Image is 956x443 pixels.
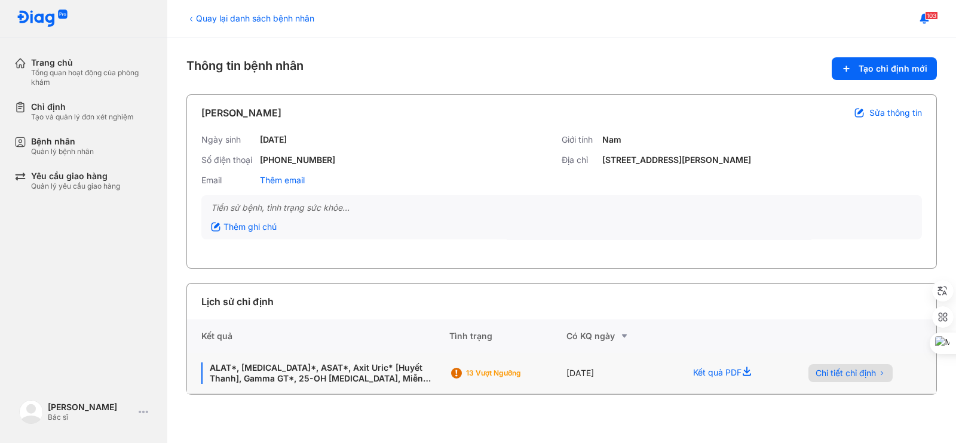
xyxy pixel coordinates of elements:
[186,57,937,80] div: Thông tin bệnh nhân
[211,202,912,213] div: Tiền sử bệnh, tình trạng sức khỏe...
[19,400,43,424] img: logo
[260,175,305,186] div: Thêm email
[201,175,255,186] div: Email
[31,171,120,181] div: Yêu cầu giao hàng
[562,134,597,145] div: Giới tính
[602,134,621,145] div: Nam
[17,10,68,28] img: logo
[201,134,255,145] div: Ngày sinh
[31,68,153,87] div: Tổng quan hoạt động của phòng khám
[602,155,751,165] div: [STREET_ADDRESS][PERSON_NAME]
[808,364,893,382] button: Chi tiết chỉ định
[31,136,94,147] div: Bệnh nhân
[201,106,281,120] div: [PERSON_NAME]
[816,368,876,379] span: Chi tiết chỉ định
[566,329,679,343] div: Có KQ ngày
[260,134,287,145] div: [DATE]
[48,413,134,422] div: Bác sĩ
[31,112,134,122] div: Tạo và quản lý đơn xét nghiệm
[466,368,562,378] div: 13 Vượt ngưỡng
[925,11,938,20] span: 103
[679,353,794,394] div: Kết quả PDF
[869,107,922,118] span: Sửa thông tin
[859,63,927,74] span: Tạo chỉ định mới
[187,319,449,353] div: Kết quả
[562,155,597,165] div: Địa chỉ
[31,181,120,191] div: Quản lý yêu cầu giao hàng
[31,57,153,68] div: Trang chủ
[31,101,134,112] div: Chỉ định
[566,353,679,394] div: [DATE]
[832,57,937,80] button: Tạo chỉ định mới
[260,155,335,165] div: [PHONE_NUMBER]
[211,221,277,232] div: Thêm ghi chú
[201,155,255,165] div: Số điện thoại
[48,402,134,413] div: [PERSON_NAME]
[201,362,435,384] div: ALAT*, [MEDICAL_DATA]*, ASAT*, Axit Uric* [Huyết Thanh], Gamma GT*, 25-OH [MEDICAL_DATA], Miễn ph...
[186,12,314,24] div: Quay lại danh sách bệnh nhân
[201,294,274,309] div: Lịch sử chỉ định
[31,147,94,156] div: Quản lý bệnh nhân
[449,319,566,353] div: Tình trạng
